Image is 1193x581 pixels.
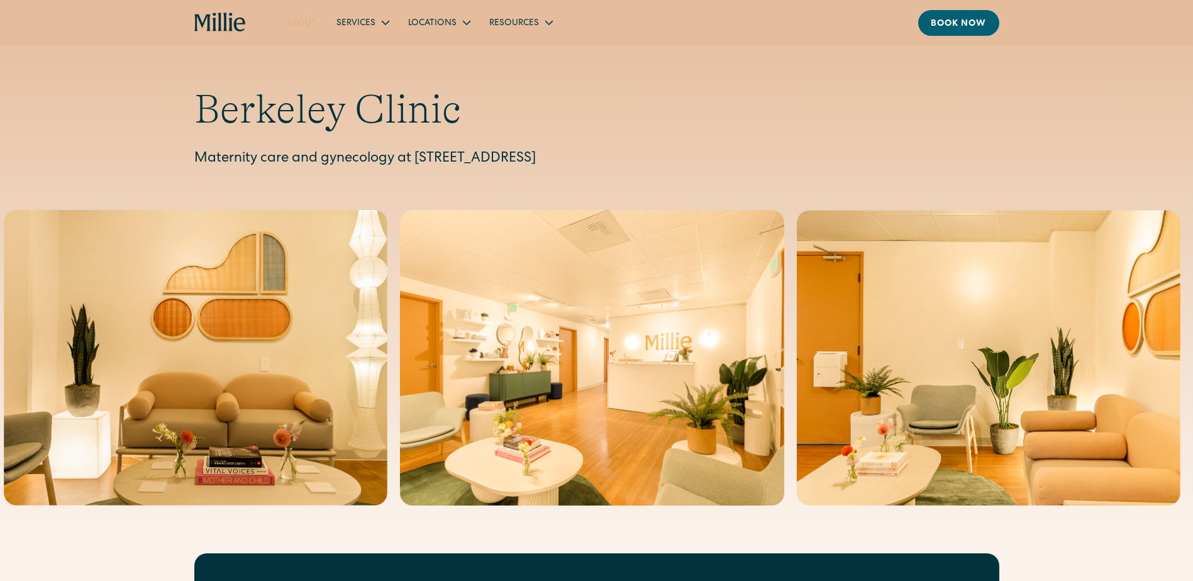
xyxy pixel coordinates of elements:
a: home [194,13,247,33]
div: Book now [931,18,987,31]
div: Services [326,12,398,33]
p: Maternity care and gynecology at [STREET_ADDRESS] [194,149,999,170]
div: Resources [479,12,562,33]
div: Resources [489,17,539,30]
a: About [276,12,326,33]
div: Locations [408,17,457,30]
a: Book now [918,10,999,36]
div: Services [336,17,375,30]
div: Locations [398,12,479,33]
h1: Berkeley Clinic [194,86,999,134]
